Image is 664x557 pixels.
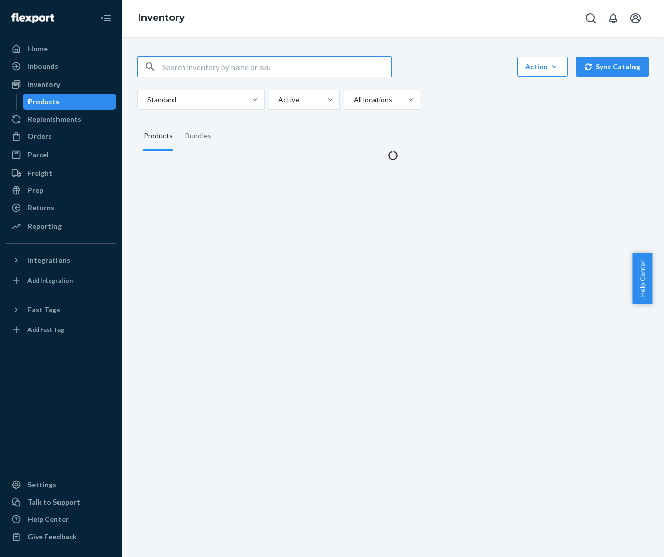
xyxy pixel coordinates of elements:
[6,511,116,527] a: Help Center
[6,111,116,127] a: Replenishments
[6,272,116,289] a: Add Integration
[27,221,62,231] div: Reporting
[6,494,116,510] button: Talk to Support
[6,252,116,268] button: Integrations
[27,44,48,54] div: Home
[576,57,649,77] button: Sync Catalog
[27,532,77,542] div: Give Feedback
[143,122,173,151] div: Products
[6,528,116,545] button: Give Feedback
[162,57,391,77] input: Search inventory by name or sku
[581,8,601,29] button: Open Search Box
[6,322,116,338] a: Add Fast Tag
[6,41,116,57] a: Home
[353,95,354,105] input: All locations
[27,480,56,490] div: Settings
[277,95,278,105] input: Active
[6,58,116,74] a: Inbounds
[6,128,116,145] a: Orders
[6,76,116,93] a: Inventory
[27,497,80,507] div: Talk to Support
[130,4,193,33] ol: breadcrumbs
[517,57,568,77] button: Action
[27,276,73,285] div: Add Integration
[603,8,623,29] button: Open notifications
[6,200,116,216] a: Returns
[27,304,60,315] div: Fast Tags
[185,122,211,151] div: Bundles
[27,131,52,142] div: Orders
[27,514,69,524] div: Help Center
[27,114,81,124] div: Replenishments
[27,168,52,178] div: Freight
[138,12,185,23] a: Inventory
[6,301,116,318] button: Fast Tags
[625,8,646,29] button: Open account menu
[6,147,116,163] a: Parcel
[27,325,64,334] div: Add Fast Tag
[6,218,116,234] a: Reporting
[632,253,652,304] button: Help Center
[27,185,43,196] div: Prep
[27,150,49,160] div: Parcel
[27,203,54,213] div: Returns
[11,13,54,23] img: Flexport logo
[28,97,60,107] div: Products
[6,165,116,181] a: Freight
[525,62,560,72] div: Action
[27,61,59,71] div: Inbounds
[27,79,60,90] div: Inventory
[146,95,147,105] input: Standard
[6,477,116,493] a: Settings
[6,182,116,199] a: Prep
[96,8,116,29] button: Close Navigation
[23,94,117,110] a: Products
[27,255,70,265] div: Integrations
